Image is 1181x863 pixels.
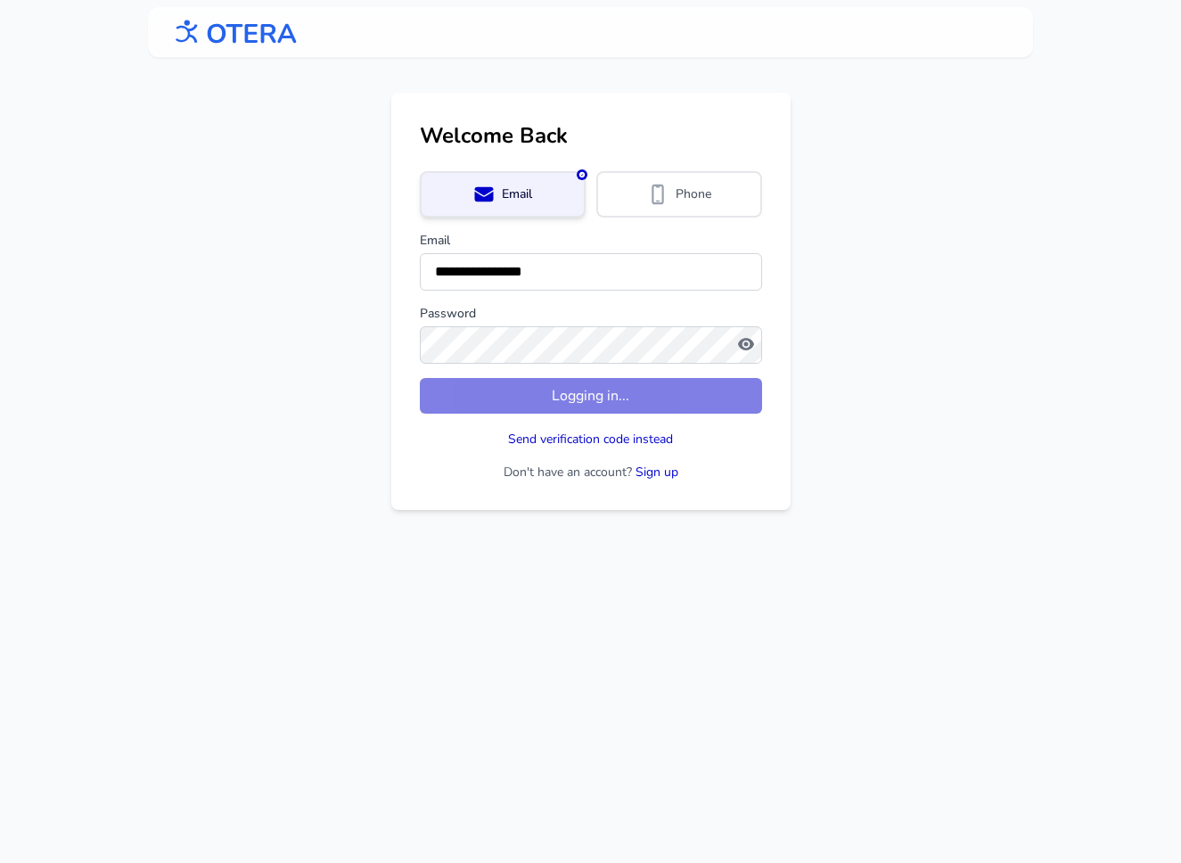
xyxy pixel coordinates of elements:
[420,121,762,150] h1: Welcome Back
[420,464,762,481] p: Don't have an account?
[169,12,298,53] img: OTERA logo
[508,431,673,448] button: Send verification code instead
[420,305,762,323] label: Password
[502,185,532,203] span: Email
[676,185,711,203] span: Phone
[636,464,678,481] a: Sign up
[420,232,762,250] label: Email
[420,378,762,414] button: Logging in...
